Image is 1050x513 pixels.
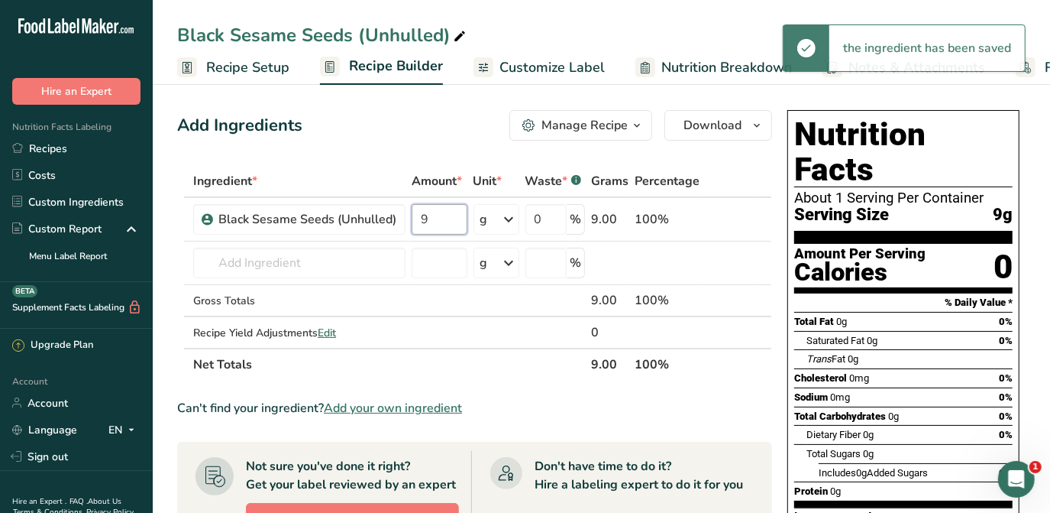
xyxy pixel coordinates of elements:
span: Dietary Fiber [806,429,861,440]
span: 0g [888,411,899,422]
span: 9g [993,206,1013,225]
div: About 1 Serving Per Container [794,190,1013,206]
div: 9.00 [591,291,628,310]
span: Unit [473,172,502,190]
div: Don't have time to do it? Hire a labeling expert to do it for you [535,457,743,494]
span: Ingredient [193,172,257,190]
span: Sodium [794,391,828,403]
div: the ingredient has been saved [829,25,1025,71]
th: Net Totals [190,348,588,380]
h1: Nutrition Facts [794,117,1013,187]
span: Add your own ingredient [324,399,462,417]
span: Recipe Setup [206,57,289,78]
div: Upgrade Plan [12,338,93,353]
span: 0% [999,411,1013,422]
div: Manage Recipe [541,116,628,135]
span: Grams [591,172,628,190]
a: FAQ . [69,496,88,507]
div: BETA [12,285,37,297]
span: 0g [856,467,867,479]
div: Custom Report [12,221,102,237]
button: Download [664,110,772,141]
span: Recipe Builder [349,56,443,76]
iframe: Intercom live chat [998,461,1035,498]
span: 0g [867,335,877,346]
span: Cholesterol [794,372,847,384]
span: 0g [848,353,858,365]
span: 0mg [849,372,869,384]
div: 0 [591,323,628,342]
div: Black Sesame Seeds (Unhulled) [218,210,396,229]
div: Recipe Yield Adjustments [193,325,405,341]
div: g [480,254,488,272]
input: Add Ingredient [193,248,405,278]
span: 0% [999,429,1013,440]
span: Edit [318,326,336,340]
span: Saturated Fat [806,335,864,346]
a: Language [12,417,77,443]
section: % Daily Value * [794,294,1013,312]
div: EN [108,420,141,439]
span: Total Fat [794,316,834,327]
span: 0% [999,316,1013,327]
div: Amount Per Serving [794,247,926,261]
span: Includes Added Sugars [819,467,928,479]
div: 9.00 [591,210,628,229]
th: 100% [632,348,703,380]
div: Calories [794,261,926,284]
div: 100% [635,291,699,310]
div: 100% [635,210,699,229]
div: Can't find your ingredient? [177,399,772,417]
div: Waste [525,172,581,190]
div: Black Sesame Seeds (Unhulled) [177,21,469,49]
span: Serving Size [794,206,889,225]
a: Recipe Builder [320,49,443,86]
span: 0g [863,448,874,459]
span: 0g [830,485,841,497]
a: Nutrition Breakdown [635,50,792,85]
span: Total Sugars [806,448,861,459]
span: 0% [999,372,1013,384]
span: Customize Label [499,57,605,78]
span: 0% [999,391,1013,403]
span: Total Carbohydrates [794,411,886,422]
span: Nutrition Breakdown [661,57,792,78]
span: Download [683,116,741,135]
a: Customize Label [473,50,605,85]
span: 0g [863,429,874,440]
span: 0mg [830,391,850,403]
div: Gross Totals [193,293,405,309]
a: Recipe Setup [177,50,289,85]
button: Hire an Expert [12,78,141,105]
span: 0g [836,316,847,327]
div: Add Ingredients [177,113,302,138]
div: 0 [993,247,1013,287]
button: Manage Recipe [509,110,652,141]
span: Fat [806,353,845,365]
div: g [480,210,488,229]
span: Protein [794,485,828,497]
th: 9.00 [588,348,632,380]
a: Hire an Expert . [12,496,66,507]
span: Amount [412,172,462,190]
i: Trans [806,353,832,365]
span: 0% [999,335,1013,346]
span: Percentage [635,172,699,190]
span: 1 [1029,461,1042,473]
div: Not sure you've done it right? Get your label reviewed by an expert [246,457,456,494]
